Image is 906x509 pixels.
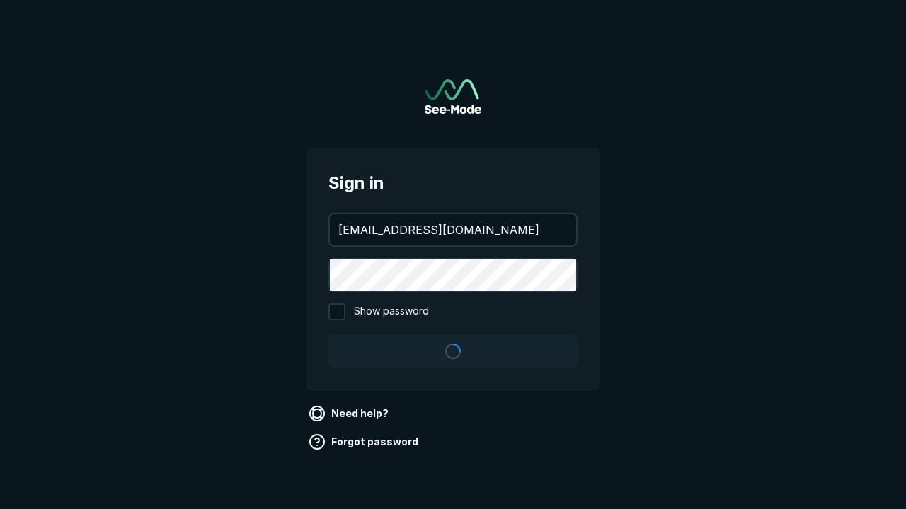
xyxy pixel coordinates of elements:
span: Sign in [328,170,578,196]
span: Show password [354,303,429,320]
a: Need help? [306,402,394,425]
img: See-Mode Logo [425,79,481,114]
input: your@email.com [330,214,576,245]
a: Forgot password [306,431,424,453]
a: Go to sign in [425,79,481,114]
